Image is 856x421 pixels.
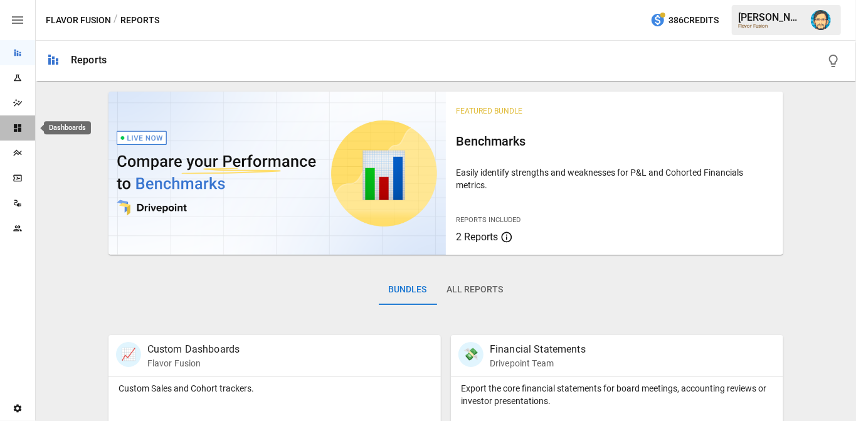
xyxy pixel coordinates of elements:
[119,382,431,395] p: Custom Sales and Cohort trackers.
[456,131,773,151] h6: Benchmarks
[738,11,803,23] div: [PERSON_NAME]
[490,342,586,357] p: Financial Statements
[71,54,107,66] div: Reports
[116,342,141,367] div: 📈
[461,382,773,407] p: Export the core financial statements for board meetings, accounting reviews or investor presentat...
[437,275,514,305] button: All Reports
[490,357,586,370] p: Drivepoint Team
[108,92,446,255] img: video thumbnail
[803,3,838,38] button: Dana Basken
[456,216,520,224] span: Reports Included
[44,121,91,134] div: Dashboards
[456,107,522,115] span: Featured Bundle
[456,166,773,191] p: Easily identify strengths and weaknesses for P&L and Cohorted Financials metrics.
[147,357,240,370] p: Flavor Fusion
[456,231,498,243] span: 2 Reports
[811,10,831,30] img: Dana Basken
[738,23,803,29] div: Flavor Fusion
[458,342,483,367] div: 💸
[46,13,111,28] button: Flavor Fusion
[379,275,437,305] button: Bundles
[114,13,118,28] div: /
[645,9,724,32] button: 386Credits
[668,13,719,28] span: 386 Credits
[147,342,240,357] p: Custom Dashboards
